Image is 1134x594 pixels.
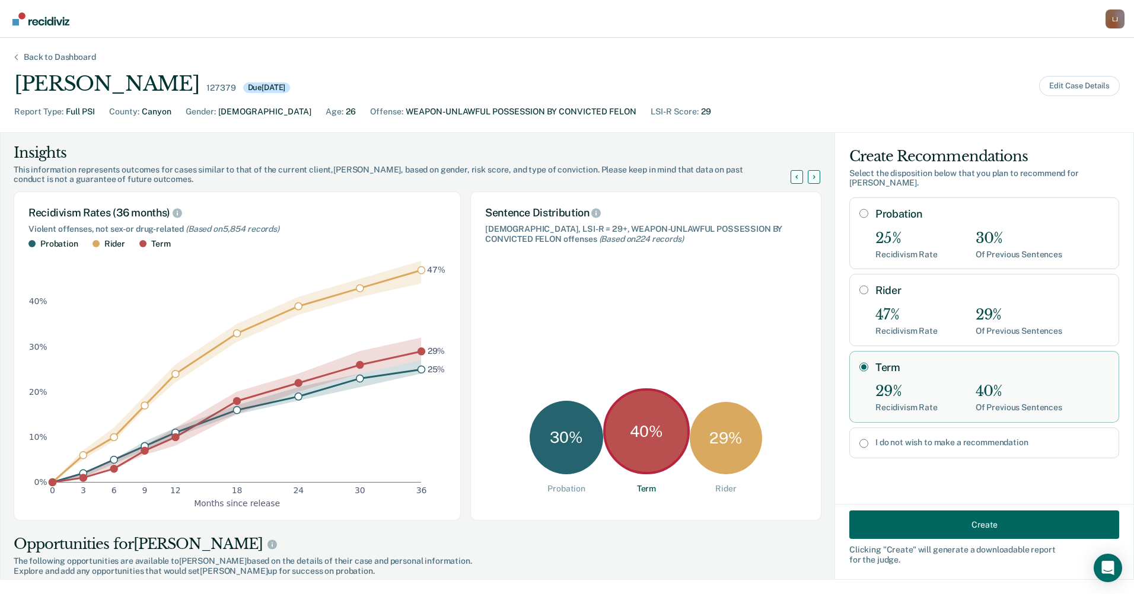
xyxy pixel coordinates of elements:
span: Explore and add any opportunities that would set [PERSON_NAME] up for success on probation. [14,566,821,576]
div: WEAPON-UNLAWFUL POSSESSION BY CONVICTED FELON [406,106,636,118]
div: 127379 [206,83,235,93]
div: Recidivism Rate [875,250,938,260]
div: Term [151,239,170,249]
label: Term [875,361,1109,374]
div: 29 [701,106,711,118]
div: 29% [875,383,938,400]
div: 40% [976,383,1062,400]
text: 0 [50,486,55,495]
text: 30% [29,341,47,351]
label: Rider [875,284,1109,297]
div: Age : [326,106,343,118]
div: [DEMOGRAPHIC_DATA] [218,106,311,118]
div: 26 [346,106,356,118]
div: Select the disposition below that you plan to recommend for [PERSON_NAME] . [849,168,1119,189]
text: Months since release [194,498,280,507]
div: Rider [104,239,125,249]
div: 30% [976,230,1062,247]
text: 20% [29,387,47,396]
div: Probation [40,239,78,249]
div: 25% [875,230,938,247]
div: Insights [14,143,805,162]
button: Edit Case Details [1039,76,1120,96]
div: Opportunities for [PERSON_NAME] [14,535,821,554]
text: 0% [34,477,47,487]
text: 36 [416,486,427,495]
div: This information represents outcomes for cases similar to that of the current client, [PERSON_NAM... [14,165,805,185]
div: Canyon [142,106,171,118]
text: 6 [112,486,117,495]
label: I do not wish to make a recommendation [875,437,1109,448]
div: Clicking " Create " will generate a downloadable report for the judge. [849,545,1119,565]
div: Term [637,484,656,494]
text: 3 [81,486,86,495]
button: Create [849,510,1119,539]
div: Gender : [186,106,216,118]
text: 30 [355,486,365,495]
div: Due [DATE] [243,82,291,93]
text: 9 [142,486,148,495]
div: Offense : [370,106,403,118]
g: text [427,265,445,373]
div: Rider [715,484,736,494]
label: Probation [875,207,1109,221]
div: Probation [547,484,585,494]
text: 12 [170,486,181,495]
button: Profile dropdown button [1106,9,1125,28]
text: 18 [232,486,243,495]
span: The following opportunities are available to [PERSON_NAME] based on the details of their case and... [14,556,821,566]
text: 10% [29,432,47,441]
div: Create Recommendations [849,147,1119,166]
img: Recidiviz [12,12,69,25]
div: [PERSON_NAME] [14,72,199,96]
div: Of Previous Sentences [976,250,1062,260]
text: 25% [428,364,445,373]
g: x-axis tick label [50,486,426,495]
div: Recidivism Rate [875,403,938,413]
div: County : [109,106,139,118]
div: Back to Dashboard [9,52,110,62]
div: Recidivism Rate [875,326,938,336]
div: Of Previous Sentences [976,403,1062,413]
div: L J [1106,9,1125,28]
div: Recidivism Rates (36 months) [28,206,446,219]
g: x-axis label [194,498,280,507]
div: Sentence Distribution [485,206,807,219]
div: 47% [875,306,938,324]
text: 47% [427,265,445,274]
g: area [52,261,421,482]
div: Report Type : [14,106,63,118]
div: 29 % [690,402,762,474]
text: 29% [428,346,445,356]
div: Full PSI [66,106,95,118]
div: Open Intercom Messenger [1094,554,1122,582]
div: Of Previous Sentences [976,326,1062,336]
div: LSI-R Score : [651,106,699,118]
span: (Based on 224 records ) [599,234,684,244]
span: (Based on 5,854 records ) [186,224,279,234]
div: 29% [976,306,1062,324]
div: 30 % [530,401,603,474]
text: 40% [29,296,47,306]
div: Violent offenses, not sex- or drug-related [28,224,446,234]
div: [DEMOGRAPHIC_DATA], LSI-R = 29+, WEAPON-UNLAWFUL POSSESSION BY CONVICTED FELON offenses [485,224,807,244]
g: y-axis tick label [29,296,47,486]
text: 24 [293,486,304,495]
div: 40 % [603,388,689,474]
